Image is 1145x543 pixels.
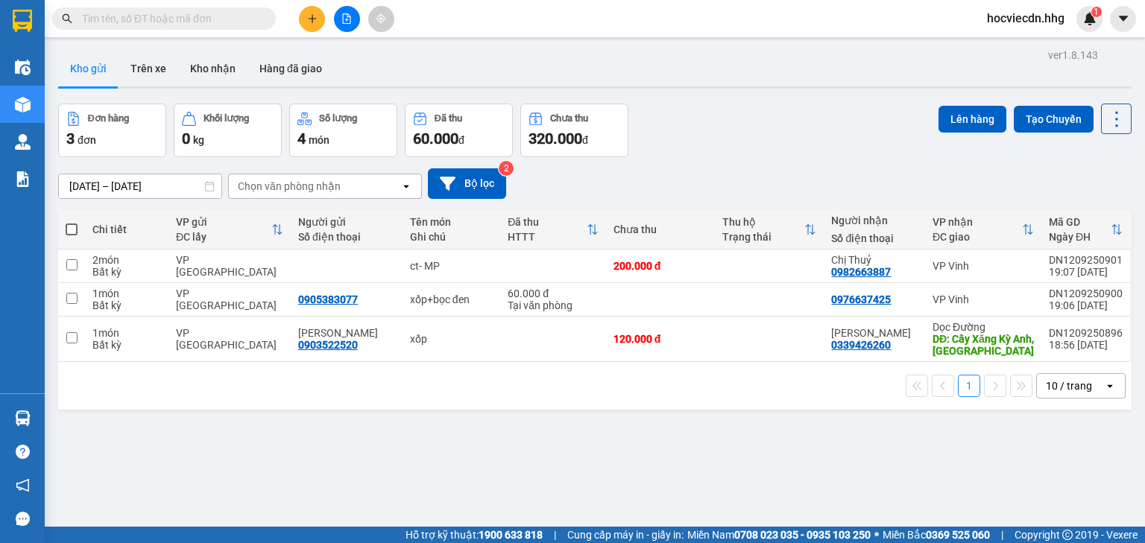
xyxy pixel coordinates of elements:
[958,375,980,397] button: 1
[883,527,990,543] span: Miền Bắc
[15,410,31,426] img: warehouse-icon
[92,254,161,266] div: 2 món
[413,130,458,147] span: 60.000
[1014,106,1094,133] button: Tạo Chuyến
[613,333,707,345] div: 120.000 đ
[176,231,271,243] div: ĐC lấy
[405,104,513,157] button: Đã thu60.000đ
[16,445,30,459] span: question-circle
[176,327,283,351] div: VP [GEOGRAPHIC_DATA]
[92,288,161,299] div: 1 món
[92,299,161,311] div: Bất kỳ
[1041,210,1130,250] th: Toggle SortBy
[687,527,871,543] span: Miền Nam
[176,254,283,278] div: VP [GEOGRAPHIC_DATA]
[479,529,543,541] strong: 1900 633 818
[247,51,334,86] button: Hàng đã giao
[307,13,318,24] span: plus
[15,60,31,75] img: warehouse-icon
[16,512,30,526] span: message
[508,288,598,299] div: 60.000 đ
[435,113,462,124] div: Đã thu
[298,216,395,228] div: Người gửi
[66,130,75,147] span: 3
[1048,47,1098,63] div: ver 1.8.143
[341,13,352,24] span: file-add
[1001,527,1003,543] span: |
[831,254,918,266] div: Chị Thuỷ
[15,134,31,150] img: warehouse-icon
[550,113,588,124] div: Chưa thu
[92,339,161,351] div: Bất kỳ
[1062,530,1073,540] span: copyright
[613,260,707,272] div: 200.000 đ
[176,288,283,311] div: VP [GEOGRAPHIC_DATA]
[874,532,879,538] span: ⚪️
[319,113,357,124] div: Số lượng
[1049,339,1123,351] div: 18:56 [DATE]
[933,333,1034,357] div: DĐ: Cây Xăng Kỳ Anh, Hà Tĩnh
[168,210,291,250] th: Toggle SortBy
[376,13,386,24] span: aim
[78,134,96,146] span: đơn
[182,130,190,147] span: 0
[520,104,628,157] button: Chưa thu320.000đ
[975,9,1076,28] span: hocviecdn.hhg
[178,51,247,86] button: Kho nhận
[410,216,493,228] div: Tên món
[62,13,72,24] span: search
[933,321,1034,333] div: Dọc Đường
[410,231,493,243] div: Ghi chú
[15,97,31,112] img: warehouse-icon
[400,180,412,192] svg: open
[508,299,598,311] div: Tại văn phòng
[567,527,684,543] span: Cung cấp máy in - giấy in:
[193,134,204,146] span: kg
[831,215,918,226] div: Người nhận
[410,260,493,272] div: ct- MP
[613,223,707,235] div: Chưa thu
[734,529,871,541] strong: 0708 023 035 - 0935 103 250
[500,210,605,250] th: Toggle SortBy
[458,134,464,146] span: đ
[58,51,119,86] button: Kho gửi
[831,293,891,305] div: 0976637425
[13,10,32,32] img: logo-vxr
[722,231,804,243] div: Trạng thái
[499,161,514,176] sup: 2
[529,130,582,147] span: 320.000
[298,293,358,305] div: 0905383077
[1083,12,1097,25] img: icon-new-feature
[174,104,282,157] button: Khối lượng0kg
[508,231,586,243] div: HTTT
[59,174,221,198] input: Select a date range.
[299,6,325,32] button: plus
[1049,299,1123,311] div: 19:06 [DATE]
[925,210,1041,250] th: Toggle SortBy
[368,6,394,32] button: aim
[1049,266,1123,278] div: 19:07 [DATE]
[1049,254,1123,266] div: DN1209250901
[831,327,918,339] div: Võ Thạch
[831,232,918,244] div: Số điện thoại
[92,223,161,235] div: Chi tiết
[939,106,1006,133] button: Lên hàng
[298,327,395,339] div: Mai Anh
[1091,7,1102,17] sup: 1
[508,216,586,228] div: Đã thu
[1094,7,1099,17] span: 1
[334,6,360,32] button: file-add
[1049,216,1111,228] div: Mã GD
[119,51,178,86] button: Trên xe
[1049,231,1111,243] div: Ngày ĐH
[82,10,258,27] input: Tìm tên, số ĐT hoặc mã đơn
[1049,327,1123,339] div: DN1209250896
[406,527,543,543] span: Hỗ trợ kỹ thuật:
[15,171,31,187] img: solution-icon
[410,293,493,305] div: xốp+bọc đen
[1110,6,1136,32] button: caret-down
[933,293,1034,305] div: VP Vinh
[16,478,30,492] span: notification
[1117,12,1130,25] span: caret-down
[297,130,306,147] span: 4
